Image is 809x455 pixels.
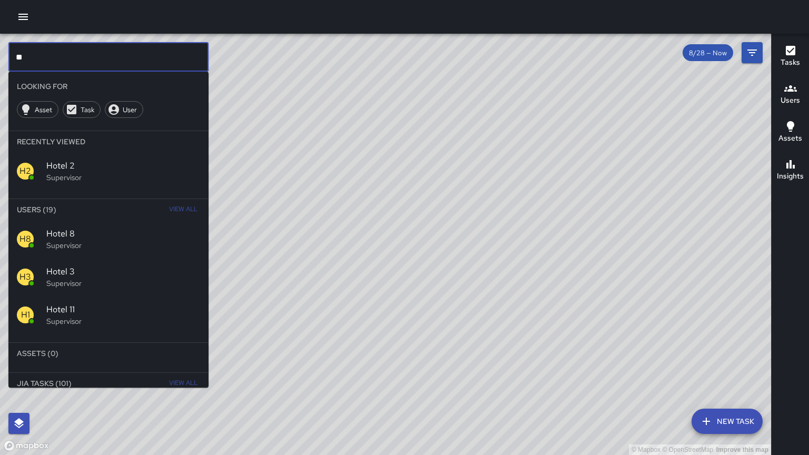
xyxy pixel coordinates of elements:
div: User [105,101,143,118]
button: View All [166,199,200,220]
h6: Users [781,95,800,106]
button: Filters [742,42,763,63]
p: H2 [19,165,31,177]
p: H3 [19,271,31,283]
div: Asset [17,101,58,118]
button: Tasks [772,38,809,76]
h6: Assets [778,133,802,144]
span: Task [75,105,100,114]
div: H2Hotel 2Supervisor [8,152,209,190]
button: Assets [772,114,809,152]
li: Assets (0) [8,343,209,364]
span: 8/28 — Now [683,48,733,57]
span: View All [169,375,198,392]
div: Task [63,101,101,118]
span: View All [169,201,198,218]
li: Recently Viewed [8,131,209,152]
div: H1Hotel 11Supervisor [8,296,209,334]
div: H3Hotel 3Supervisor [8,258,209,296]
li: Looking For [8,76,209,97]
p: Supervisor [46,240,200,251]
span: Hotel 3 [46,265,200,278]
span: Hotel 11 [46,303,200,316]
button: Users [772,76,809,114]
h6: Insights [777,171,804,182]
li: Jia Tasks (101) [8,373,209,394]
p: H8 [19,233,31,245]
h6: Tasks [781,57,800,68]
div: H8Hotel 8Supervisor [8,220,209,258]
p: H1 [21,309,30,321]
button: New Task [692,409,763,434]
span: Hotel 2 [46,160,200,172]
span: User [117,105,143,114]
button: Insights [772,152,809,190]
button: View All [166,373,200,394]
p: Supervisor [46,316,200,327]
span: Hotel 8 [46,227,200,240]
p: Supervisor [46,172,200,183]
li: Users (19) [8,199,209,220]
p: Supervisor [46,278,200,289]
span: Asset [29,105,58,114]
